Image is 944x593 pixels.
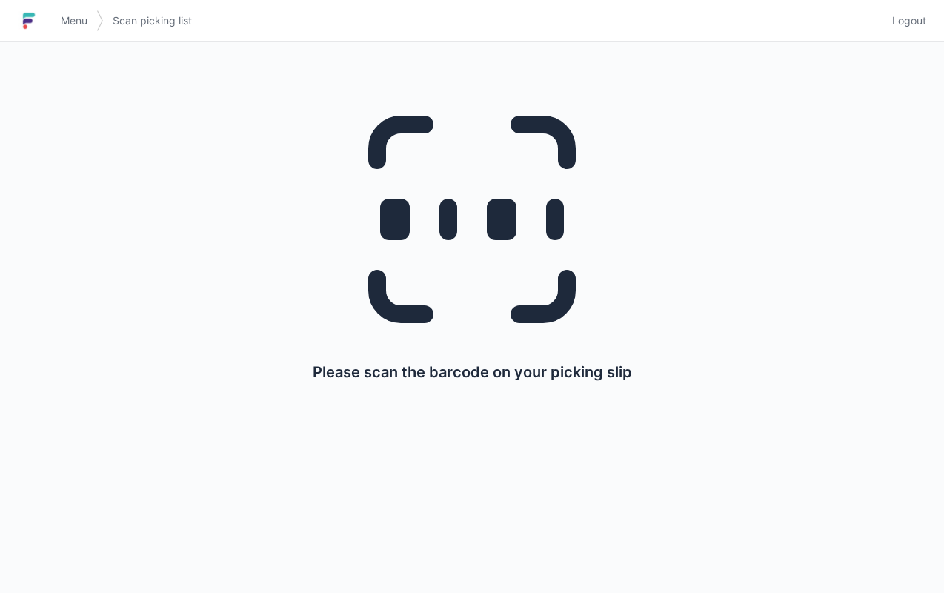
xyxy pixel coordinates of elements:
a: Menu [52,7,96,34]
p: Please scan the barcode on your picking slip [313,362,632,382]
img: logo-small.jpg [18,9,40,33]
a: Scan picking list [104,7,201,34]
span: Scan picking list [113,13,192,28]
span: Menu [61,13,87,28]
a: Logout [883,7,926,34]
img: svg> [96,3,104,39]
span: Logout [892,13,926,28]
